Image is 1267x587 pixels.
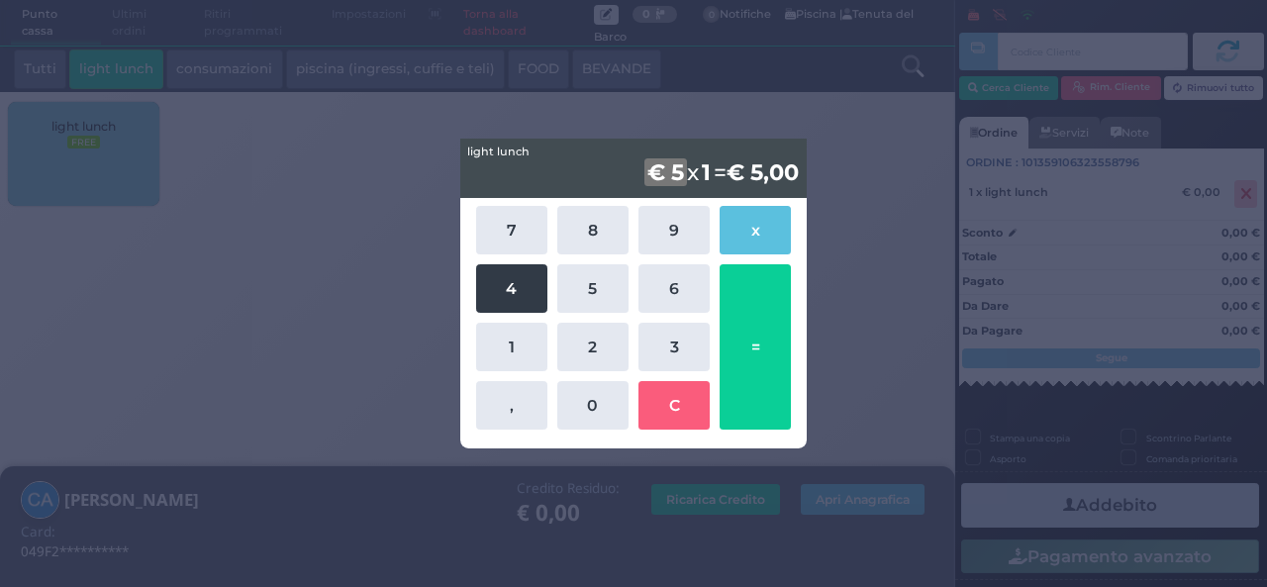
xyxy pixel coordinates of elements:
[638,381,710,430] button: C
[638,206,710,254] button: 9
[699,158,714,186] b: 1
[638,264,710,313] button: 6
[720,206,791,254] button: x
[557,206,629,254] button: 8
[467,144,530,160] span: light lunch
[720,264,791,430] button: =
[557,264,629,313] button: 5
[460,139,807,198] div: x =
[644,158,687,186] b: € 5
[476,381,547,430] button: ,
[638,323,710,371] button: 3
[476,264,547,313] button: 4
[476,323,547,371] button: 1
[727,158,799,186] b: € 5,00
[557,381,629,430] button: 0
[557,323,629,371] button: 2
[476,206,547,254] button: 7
